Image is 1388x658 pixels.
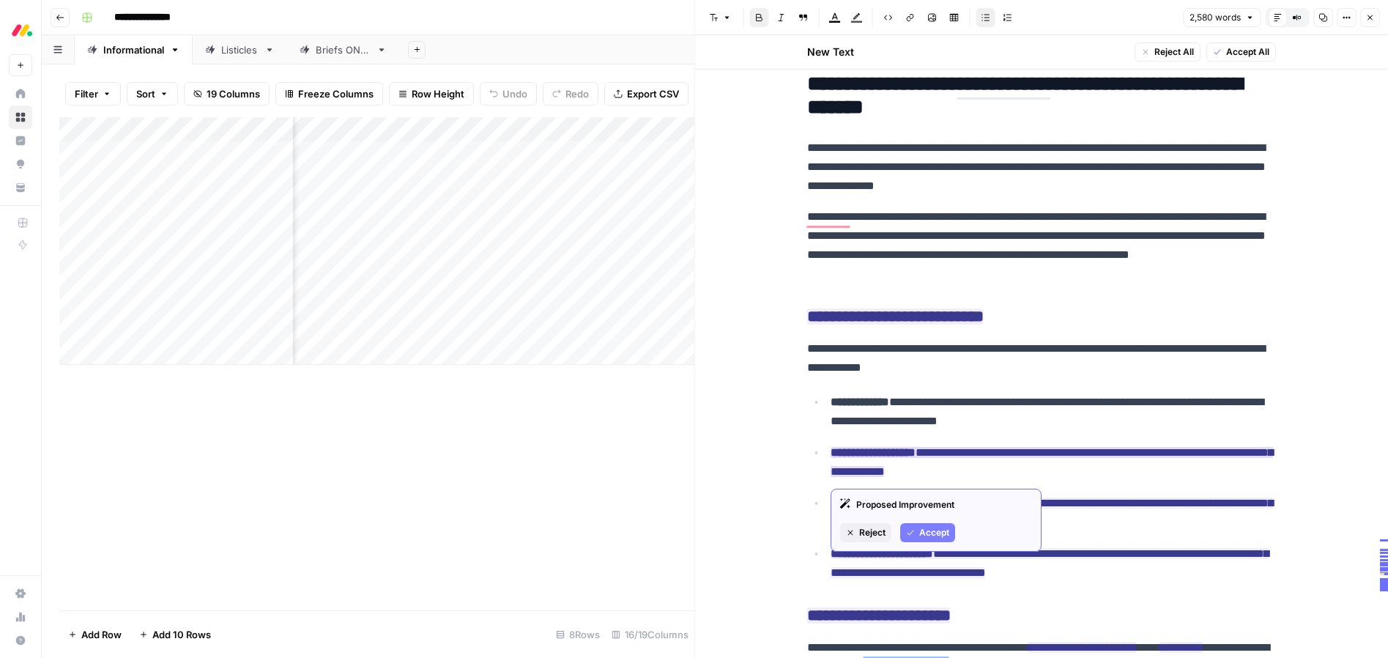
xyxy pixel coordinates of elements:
[627,86,679,101] span: Export CSV
[1190,11,1241,24] span: 2,580 words
[9,152,32,176] a: Opportunities
[184,82,270,106] button: 19 Columns
[275,82,383,106] button: Freeze Columns
[75,86,98,101] span: Filter
[604,82,689,106] button: Export CSV
[221,42,259,57] div: Listicles
[127,82,178,106] button: Sort
[412,86,464,101] span: Row Height
[9,17,35,43] img: Monday.com Logo
[9,106,32,129] a: Browse
[840,523,891,542] button: Reject
[298,86,374,101] span: Freeze Columns
[840,498,1032,511] div: Proposed Improvement
[807,45,854,59] h2: New Text
[9,629,32,652] button: Help + Support
[59,623,130,646] button: Add Row
[389,82,474,106] button: Row Height
[1154,45,1194,59] span: Reject All
[565,86,589,101] span: Redo
[75,35,193,64] a: Informational
[65,82,121,106] button: Filter
[193,35,287,64] a: Listicles
[136,86,155,101] span: Sort
[550,623,606,646] div: 8 Rows
[9,605,32,629] a: Usage
[606,623,694,646] div: 16/19 Columns
[9,129,32,152] a: Insights
[130,623,220,646] button: Add 10 Rows
[152,627,211,642] span: Add 10 Rows
[1226,45,1269,59] span: Accept All
[9,582,32,605] a: Settings
[9,12,32,48] button: Workspace: Monday.com
[207,86,260,101] span: 19 Columns
[287,35,399,64] a: Briefs ONLY
[919,526,949,539] span: Accept
[9,176,32,199] a: Your Data
[1183,8,1261,27] button: 2,580 words
[502,86,527,101] span: Undo
[9,82,32,106] a: Home
[81,627,122,642] span: Add Row
[1206,42,1276,62] button: Accept All
[859,526,886,539] span: Reject
[480,82,537,106] button: Undo
[900,523,955,542] button: Accept
[1135,42,1200,62] button: Reject All
[103,42,164,57] div: Informational
[316,42,371,57] div: Briefs ONLY
[543,82,598,106] button: Redo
